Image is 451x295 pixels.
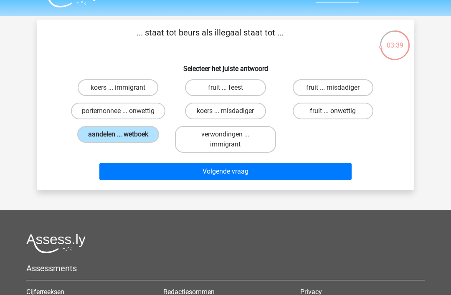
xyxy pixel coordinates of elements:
[293,103,373,119] label: fruit ... onwettig
[175,126,276,153] label: verwondingen ... immigrant
[51,58,400,73] h6: Selecteer het juiste antwoord
[78,79,158,96] label: koers ... immigrant
[185,103,266,119] label: koers ... misdadiger
[185,79,266,96] label: fruit ... feest
[293,79,373,96] label: fruit ... misdadiger
[26,234,86,253] img: Assessly logo
[99,163,352,180] button: Volgende vraag
[379,30,410,50] div: 03:39
[71,103,165,119] label: portemonnee ... onwettig
[77,126,159,143] label: aandelen ... wetboek
[26,263,425,273] h5: Assessments
[51,26,369,51] p: ... staat tot beurs als illegaal staat tot ...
